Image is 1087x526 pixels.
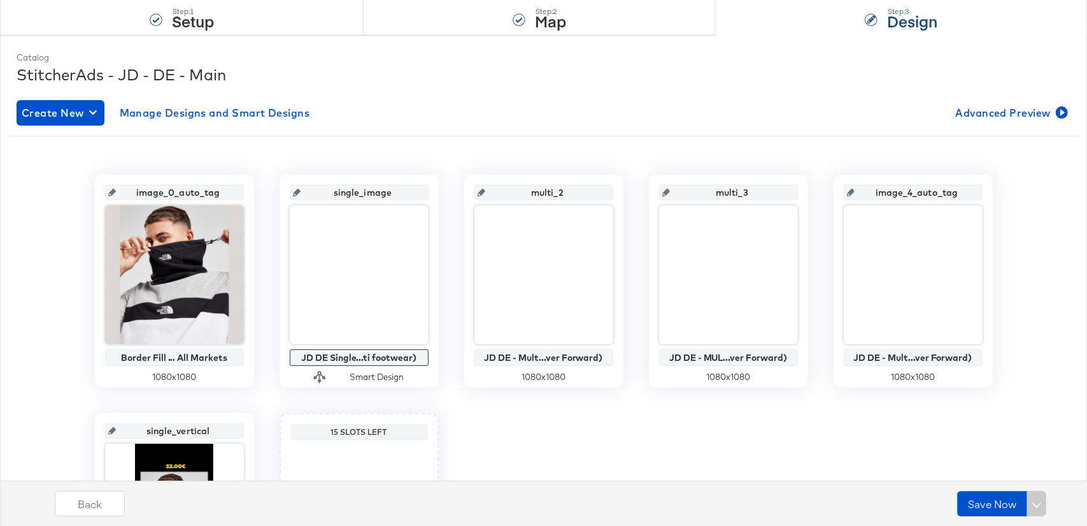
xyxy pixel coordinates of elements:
div: JD DE - MUL...ver Forward) [662,353,795,363]
div: Border Fill ... All Markets [108,353,241,363]
div: 15 Slots Left [294,427,424,437]
strong: Map [535,10,566,31]
div: Step: 1 [172,7,214,16]
strong: Design [887,10,937,31]
button: Manage Designs and Smart Designs [115,100,315,126]
div: Step: 2 [535,7,566,16]
div: Step: 3 [887,7,937,16]
span: Manage Designs and Smart Designs [120,104,310,122]
div: Smart Design [350,371,404,383]
div: JD DE Single...ti footwear) [293,353,425,363]
div: JD DE - Mult...ver Forward) [847,353,979,363]
button: Back [55,491,125,516]
button: Save Now [957,491,1027,516]
div: 1080 x 1080 [474,371,613,383]
button: Create New [17,100,104,126]
div: 1080 x 1080 [844,371,983,383]
div: StitcherAds - JD - DE - Main [17,64,1070,85]
div: JD DE - Mult...ver Forward) [478,353,610,363]
span: Create New [22,104,99,122]
span: Advanced Preview [955,104,1065,122]
div: 1080 x 1080 [659,371,798,383]
div: Catalog [17,52,1070,64]
strong: Setup [172,10,214,31]
button: Advanced Preview [950,100,1070,126]
div: 1080 x 1080 [105,371,244,383]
